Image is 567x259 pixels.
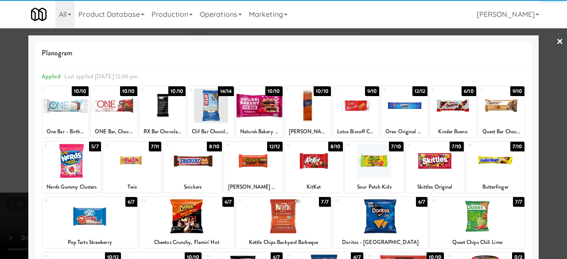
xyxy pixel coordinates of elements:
div: 158/10KitKat [285,142,343,193]
div: 115/7Nerds Gummy Clusters [43,142,101,193]
div: 414/14Clif Bar Chocolate Chip [188,86,234,137]
div: Sour Patch Kids [345,182,404,193]
div: 2 [93,86,114,94]
div: 237/7Quest Chips Chili Lime [430,197,524,248]
div: RX Bar Chocolate Sea Salt [140,126,186,137]
div: 12/12 [412,86,428,96]
div: 138/10Snickers [163,142,222,193]
div: Nerds Gummy Clusters [44,182,100,193]
div: Quest Chips Chili Lime [430,237,524,248]
div: Kettle Chips Backyard Barbeque [236,237,331,248]
div: RX Bar Chocolate Sea Salt [141,126,184,137]
div: 23 [431,197,477,205]
div: 7/7 [513,197,524,207]
div: Kinder Bueno [431,126,474,137]
div: Oreo Original Cookie [383,126,426,137]
div: 10/10 [314,86,331,96]
div: 9/10 [365,86,379,96]
div: 22 [335,197,381,205]
div: 9/10 [510,86,524,96]
div: 1 [44,86,66,94]
div: 7/7 [319,197,330,207]
div: 6/7 [222,197,234,207]
div: 110/10One Bar - Birthday Cake [43,86,89,137]
div: [PERSON_NAME] Milk Chocolate Peanut Butter [225,182,281,193]
div: Sour Patch Kids [346,182,402,193]
div: Pop Tarts Strawberry [44,237,136,248]
div: Nature's Bakery Raspberry Fig Bar [237,126,281,137]
div: 20 [141,197,187,205]
div: 18 [468,142,495,149]
div: 14/14 [218,86,234,96]
div: KitKat [285,182,343,193]
div: 610/10[PERSON_NAME] Toast Chee Peanut Butter [285,86,331,137]
div: Cheetos Crunchy, Flamin' Hot [141,237,233,248]
div: Skittles Original [406,182,464,193]
span: Planogram [42,46,525,60]
div: Doritos - [GEOGRAPHIC_DATA] [333,237,428,248]
div: 8 [383,86,404,94]
div: 5/7 [89,142,101,151]
div: 15 [287,142,314,149]
div: [PERSON_NAME] Toast Chee Peanut Butter [286,126,330,137]
div: One Bar - Birthday Cake [44,126,87,137]
div: Quest Chips Chili Lime [431,237,523,248]
div: Doritos - [GEOGRAPHIC_DATA] [334,237,427,248]
div: Clif Bar Chocolate Chip [189,126,233,137]
div: Clif Bar Chocolate Chip [188,126,234,137]
div: 10/10 [168,86,186,96]
div: 109/10Quest Bar Chocolate Chip Cookie Dough [478,86,524,137]
div: 13 [165,142,193,149]
div: Snickers [165,182,221,193]
div: 6 [287,86,308,94]
div: Skittles Original [407,182,463,193]
div: 8/10 [328,142,343,151]
div: Nature's Bakery Raspberry Fig Bar [236,126,282,137]
div: 196/7Pop Tarts Strawberry [43,197,137,248]
div: 10/10 [72,86,89,96]
div: 21 [238,197,283,205]
div: Twix [105,182,160,193]
div: Snickers [163,182,222,193]
div: 10/10 [265,86,283,96]
div: 6/10 [462,86,476,96]
div: Kinder Bueno [430,126,476,137]
div: 210/10ONE Bar, Chocolate Peanut Butter Cup [91,86,137,137]
div: ONE Bar, Chocolate Peanut Butter Cup [91,126,137,137]
div: 177/10Skittles Original [406,142,464,193]
div: 19 [44,197,90,205]
div: 167/10Sour Patch Kids [345,142,404,193]
div: 7/10 [450,142,464,151]
div: 16 [347,142,374,149]
div: 14 [226,142,253,149]
div: Quest Bar Chocolate Chip Cookie Dough [480,126,523,137]
div: Nerds Gummy Clusters [43,182,101,193]
a: × [556,28,563,56]
div: 9 [431,86,453,94]
div: Lotus Biscoff Cookies [333,126,379,137]
div: 7 [335,86,356,94]
div: 12/12 [267,142,283,151]
div: 12 [105,142,132,149]
div: One Bar - Birthday Cake [43,126,89,137]
div: 10 [480,86,501,94]
div: 127/11Twix [103,142,162,193]
div: 1412/12[PERSON_NAME] Milk Chocolate Peanut Butter [224,142,283,193]
div: [PERSON_NAME] Milk Chocolate Peanut Butter [224,182,283,193]
div: Butterfinger [466,182,524,193]
div: 4 [190,86,211,94]
div: 11 [44,142,72,149]
div: 6/7 [416,197,427,207]
div: Quest Bar Chocolate Chip Cookie Dough [478,126,524,137]
div: Oreo Original Cookie [381,126,427,137]
div: Kettle Chips Backyard Barbeque [237,237,330,248]
div: 96/10Kinder Bueno [430,86,476,137]
div: [PERSON_NAME] Toast Chee Peanut Butter [285,126,331,137]
img: Micromart [31,7,47,22]
div: Cheetos Crunchy, Flamin' Hot [140,237,234,248]
div: 5 [238,86,259,94]
span: Applied [42,72,61,81]
div: 8/10 [207,142,221,151]
div: 187/10Butterfinger [466,142,524,193]
div: 206/7Cheetos Crunchy, Flamin' Hot [140,197,234,248]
